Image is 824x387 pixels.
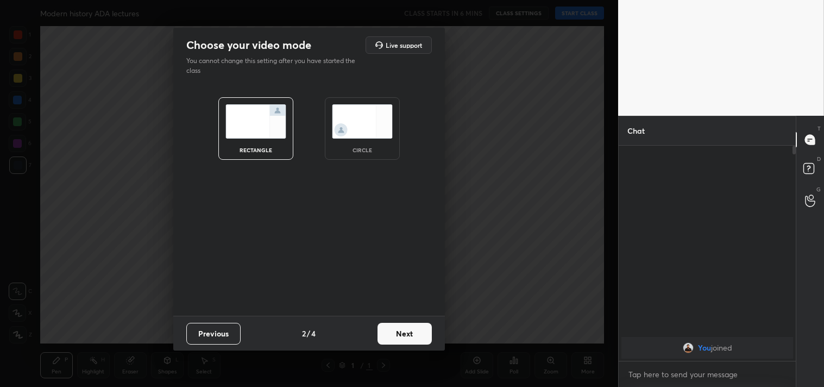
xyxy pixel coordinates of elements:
h4: 4 [311,328,316,339]
p: Chat [619,116,653,145]
span: joined [710,344,732,352]
div: rectangle [234,147,278,153]
img: normalScreenIcon.ae25ed63.svg [225,104,286,139]
p: G [816,185,821,193]
div: grid [619,335,796,361]
img: 50a2b7cafd4e47798829f34b8bc3a81a.jpg [682,342,693,353]
p: T [817,124,821,133]
p: D [817,155,821,163]
div: circle [341,147,384,153]
p: You cannot change this setting after you have started the class [186,56,362,76]
h5: Live support [386,42,422,48]
h4: / [307,328,310,339]
button: Previous [186,323,241,345]
h4: 2 [302,328,306,339]
h2: Choose your video mode [186,38,311,52]
button: Next [378,323,432,345]
img: circleScreenIcon.acc0effb.svg [332,104,393,139]
span: You [697,344,710,352]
